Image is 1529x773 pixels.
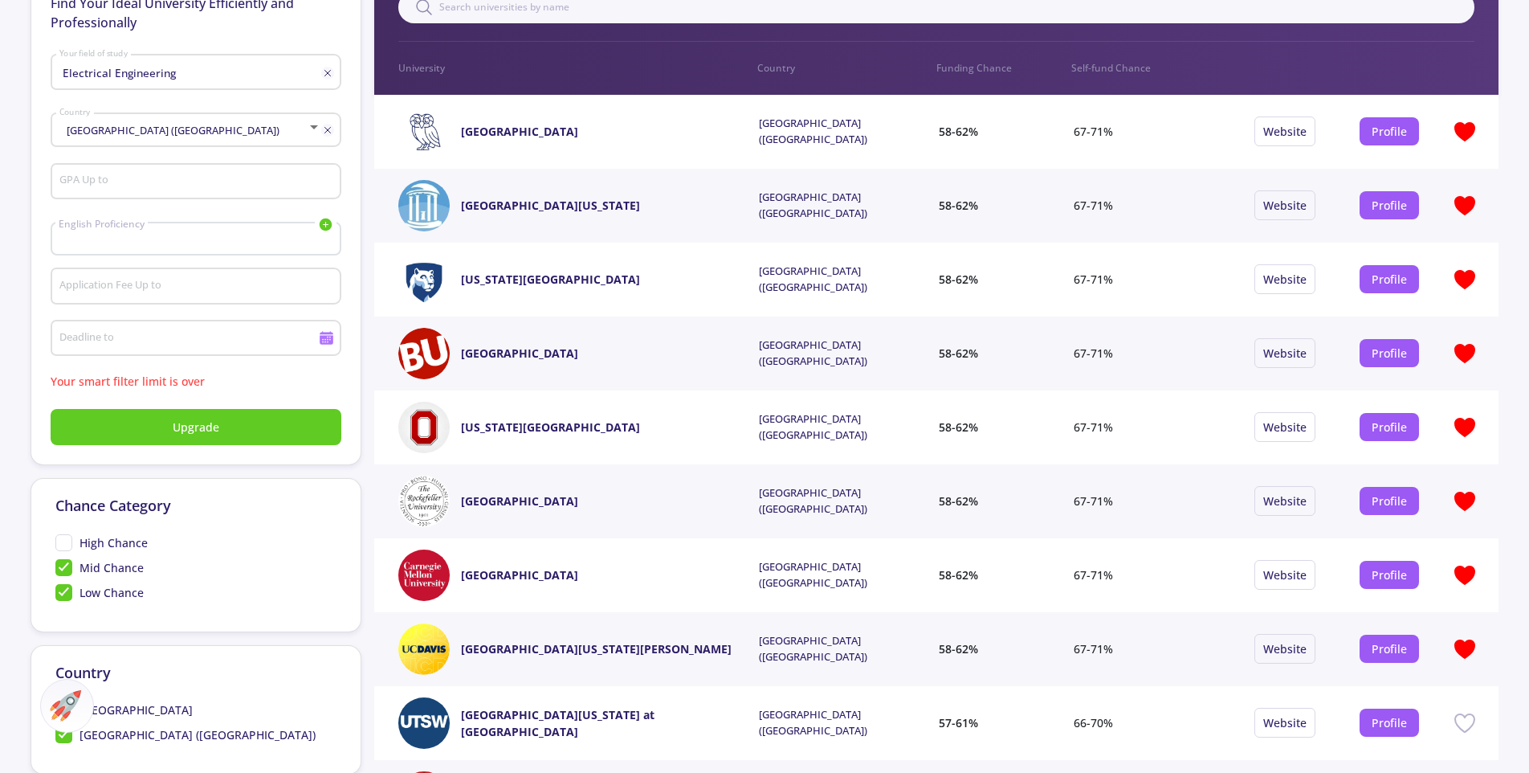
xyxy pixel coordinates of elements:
[1360,117,1419,145] button: Profile
[1372,272,1407,287] a: Profile
[1372,567,1407,583] a: Profile
[759,337,939,369] span: [GEOGRAPHIC_DATA] ([GEOGRAPHIC_DATA])
[1074,714,1113,731] span: 66-70%
[51,373,341,390] p: Your smart filter limit is over
[1372,641,1407,656] a: Profile
[1263,419,1307,435] a: Website
[1360,561,1419,589] button: Profile
[461,197,640,214] a: [GEOGRAPHIC_DATA][US_STATE]
[1263,493,1307,509] a: Website
[1254,412,1315,442] button: Website
[461,706,739,740] a: [GEOGRAPHIC_DATA][US_STATE] at [GEOGRAPHIC_DATA]
[759,116,939,147] span: [GEOGRAPHIC_DATA] ([GEOGRAPHIC_DATA])
[80,534,148,551] span: High Chance
[461,419,640,436] a: [US_STATE][GEOGRAPHIC_DATA]
[1254,264,1315,294] button: Website
[759,264,939,295] span: [GEOGRAPHIC_DATA] ([GEOGRAPHIC_DATA])
[1360,339,1419,367] button: Profile
[80,701,193,718] span: [GEOGRAPHIC_DATA]
[63,123,279,137] span: [GEOGRAPHIC_DATA] ([GEOGRAPHIC_DATA])
[1360,487,1419,515] button: Profile
[1372,419,1407,435] a: Profile
[939,493,978,509] span: 58-62%
[1263,346,1307,361] a: Website
[1360,709,1419,737] button: Profile
[80,584,144,601] span: Low Chance
[1074,197,1113,214] span: 67-71%
[939,419,978,436] span: 58-62%
[1372,493,1407,509] a: Profile
[55,662,336,684] p: Country
[461,123,578,140] a: [GEOGRAPHIC_DATA]
[461,640,732,657] a: [GEOGRAPHIC_DATA][US_STATE][PERSON_NAME]
[939,271,978,288] span: 58-62%
[1263,641,1307,656] a: Website
[759,190,939,221] span: [GEOGRAPHIC_DATA] ([GEOGRAPHIC_DATA])
[759,411,939,443] span: [GEOGRAPHIC_DATA] ([GEOGRAPHIC_DATA])
[1254,117,1315,146] button: Website
[80,726,316,743] span: [GEOGRAPHIC_DATA] ([GEOGRAPHIC_DATA])
[939,197,978,214] span: 58-62%
[461,271,640,288] a: [US_STATE][GEOGRAPHIC_DATA]
[1360,191,1419,219] button: Profile
[55,495,336,517] p: Chance Category
[461,493,578,509] a: [GEOGRAPHIC_DATA]
[1263,198,1307,213] a: Website
[757,61,936,76] p: Country
[51,409,341,445] button: Upgrade
[50,690,81,722] img: ac-market
[1372,198,1407,213] a: Profile
[1372,346,1407,361] a: Profile
[1360,413,1419,441] button: Profile
[939,714,978,731] span: 57-61%
[939,345,978,362] span: 58-62%
[173,419,219,436] span: Upgrade
[55,217,148,231] span: English Proficiency
[1263,124,1307,139] a: Website
[1254,338,1315,368] button: Website
[1254,634,1315,664] button: Website
[939,640,978,657] span: 58-62%
[1074,640,1113,657] span: 67-71%
[1074,345,1113,362] span: 67-71%
[1074,419,1113,436] span: 67-71%
[1071,61,1205,76] p: Self-fund Chance
[461,345,578,362] a: [GEOGRAPHIC_DATA]
[1263,272,1307,287] a: Website
[1372,715,1407,730] a: Profile
[1263,715,1307,730] a: Website
[1254,190,1315,220] button: Website
[1372,124,1407,139] a: Profile
[80,559,144,576] span: Mid Chance
[939,566,978,583] span: 58-62%
[1074,566,1113,583] span: 67-71%
[759,633,939,665] span: [GEOGRAPHIC_DATA] ([GEOGRAPHIC_DATA])
[1360,265,1419,293] button: Profile
[1263,567,1307,583] a: Website
[759,485,939,517] span: [GEOGRAPHIC_DATA] ([GEOGRAPHIC_DATA])
[1254,708,1315,738] button: Website
[759,559,939,591] span: [GEOGRAPHIC_DATA] ([GEOGRAPHIC_DATA])
[936,61,1070,76] p: Funding Chance
[1074,271,1113,288] span: 67-71%
[1360,635,1419,663] button: Profile
[759,707,939,738] span: [GEOGRAPHIC_DATA] ([GEOGRAPHIC_DATA])
[1074,123,1113,140] span: 67-71%
[1254,560,1315,590] button: Website
[398,61,756,76] p: University
[461,566,578,583] a: [GEOGRAPHIC_DATA]
[1254,486,1315,516] button: Website
[939,123,978,140] span: 58-62%
[1074,493,1113,509] span: 67-71%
